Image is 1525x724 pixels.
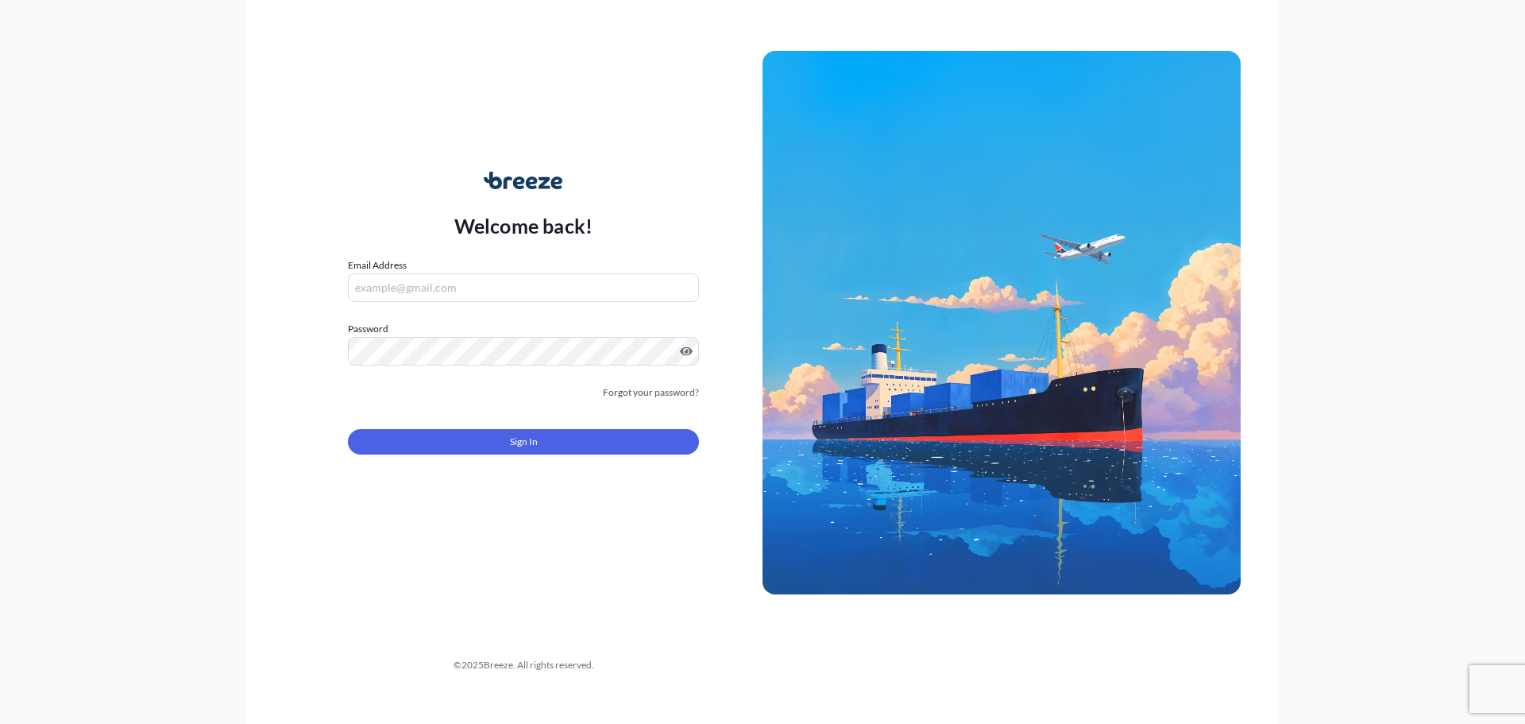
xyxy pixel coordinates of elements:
input: example@gmail.com [348,273,699,302]
button: Show password [680,345,693,358]
div: © 2025 Breeze. All rights reserved. [284,657,762,673]
span: Sign In [510,434,538,450]
p: Welcome back! [454,213,593,238]
label: Password [348,321,699,337]
img: Ship illustration [762,51,1241,594]
a: Forgot your password? [603,385,699,401]
button: Sign In [348,429,699,455]
label: Email Address [348,257,407,273]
